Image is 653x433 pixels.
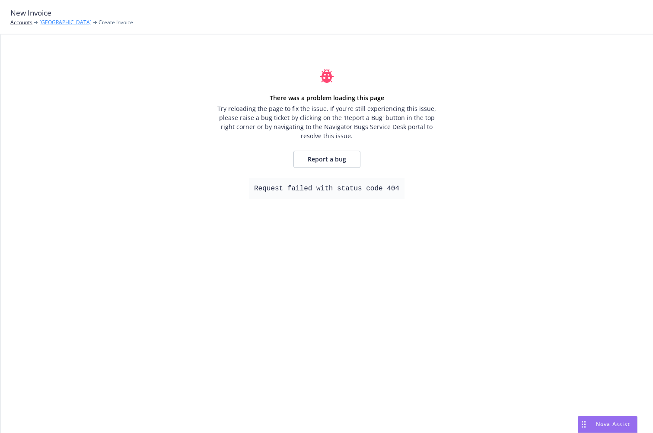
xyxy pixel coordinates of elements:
[39,19,92,26] a: [GEOGRAPHIC_DATA]
[217,104,437,140] span: Try reloading the page to fix the issue. If you're still experiencing this issue, please raise a ...
[308,155,346,163] span: Report a bug
[10,7,51,19] span: New Invoice
[578,416,637,433] button: Nova Assist
[249,178,405,199] pre: Request failed with status code 404
[99,19,133,26] span: Create Invoice
[270,94,384,102] strong: There was a problem loading this page
[578,416,589,433] div: Drag to move
[293,151,360,168] a: Report a bug
[10,19,32,26] a: Accounts
[596,420,630,428] span: Nova Assist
